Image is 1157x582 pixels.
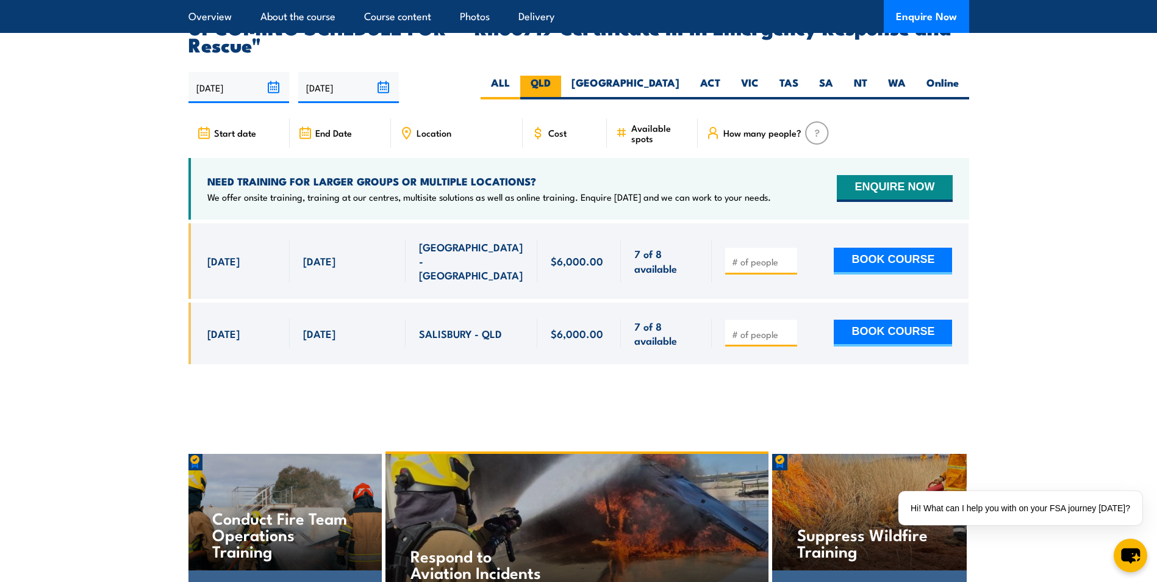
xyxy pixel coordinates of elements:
span: Cost [548,128,567,138]
label: WA [878,76,916,99]
span: End Date [315,128,352,138]
h4: Conduct Fire Team Operations Training [212,509,357,559]
span: [DATE] [303,326,335,340]
h4: NEED TRAINING FOR LARGER GROUPS OR MULTIPLE LOCATIONS? [207,174,771,188]
span: [DATE] [207,254,240,268]
p: We offer onsite training, training at our centres, multisite solutions as well as online training... [207,191,771,203]
span: $6,000.00 [551,326,603,340]
h4: Suppress Wildfire Training [797,526,942,559]
span: Available spots [631,123,689,143]
input: To date [298,72,399,103]
input: From date [188,72,289,103]
input: # of people [732,256,793,268]
button: BOOK COURSE [834,320,952,347]
div: Hi! What can I help you with on your FSA journey [DATE]? [898,491,1142,525]
label: Online [916,76,969,99]
span: Start date [214,128,256,138]
span: [DATE] [207,326,240,340]
label: QLD [520,76,561,99]
span: $6,000.00 [551,254,603,268]
label: ACT [690,76,731,99]
h2: UPCOMING SCHEDULE FOR - "RII30719 Certificate III in Emergency Response and Rescue" [188,18,969,52]
label: [GEOGRAPHIC_DATA] [561,76,690,99]
span: 7 of 8 available [634,246,698,275]
span: Location [417,128,451,138]
label: VIC [731,76,769,99]
label: ALL [481,76,520,99]
span: [DATE] [303,254,335,268]
input: # of people [732,328,793,340]
span: How many people? [723,128,801,138]
label: SA [809,76,844,99]
button: chat-button [1114,539,1147,572]
label: NT [844,76,878,99]
span: 7 of 8 available [634,319,698,348]
button: BOOK COURSE [834,248,952,275]
label: TAS [769,76,809,99]
span: SALISBURY - QLD [419,326,502,340]
span: [GEOGRAPHIC_DATA] - [GEOGRAPHIC_DATA] [419,240,524,282]
button: ENQUIRE NOW [837,175,952,202]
